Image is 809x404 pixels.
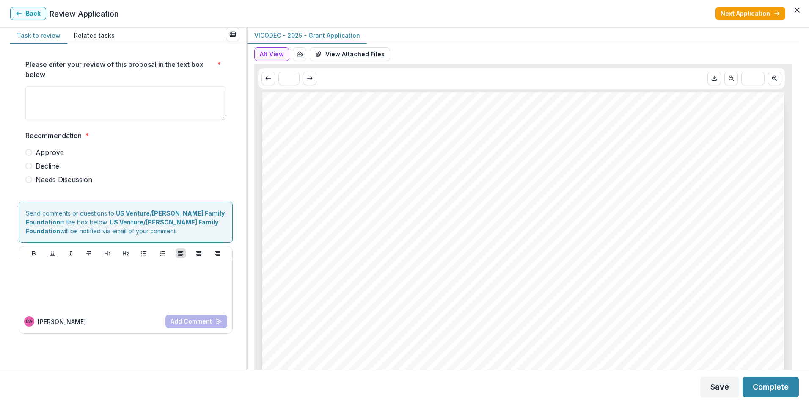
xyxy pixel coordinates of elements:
[226,28,239,41] button: View all reviews
[743,377,799,397] button: Complete
[310,47,390,61] button: View Attached Files
[121,248,131,258] button: Heading 2
[29,248,39,258] button: Bold
[254,31,360,40] p: VICODEC - 2025 - Grant Application
[50,8,118,19] p: Review Application
[19,202,233,243] div: Send comments or questions to in the box below. will be notified via email of your comment.
[700,377,739,397] button: Save
[38,317,86,326] p: [PERSON_NAME]
[176,248,186,258] button: Align Left
[26,319,33,324] div: Brett Wetzel
[294,255,388,268] span: Submitted Date:
[387,243,424,253] span: Vicodec
[139,248,149,258] button: Bullet List
[26,219,218,235] strong: US Venture/[PERSON_NAME] Family Foundation
[768,72,781,85] button: Scroll to next page
[47,248,58,258] button: Underline
[390,271,476,282] span: More than $35001
[724,72,738,85] button: Scroll to previous page
[36,147,64,158] span: Approve
[66,248,76,258] button: Italicize
[67,28,121,44] button: Related tasks
[294,241,383,254] span: Nonprofit DBA:
[25,59,214,80] p: Please enter your review of this proposal in the text box below
[194,248,204,258] button: Align Center
[212,248,223,258] button: Align Right
[707,72,721,85] button: Download PDF
[36,161,59,171] span: Decline
[36,174,92,185] span: Needs Discussion
[10,7,46,20] button: Back
[157,248,168,258] button: Ordered List
[391,257,424,268] span: [DATE]
[10,28,67,44] button: Task to review
[294,269,386,282] span: Relevant Areas:
[254,47,289,61] button: Alt View
[294,212,531,226] span: VICODEC - 2025 - Grant Application
[261,72,275,85] button: Scroll to previous page
[715,7,785,20] button: Next Application
[294,167,374,184] span: VICODEC
[102,248,113,258] button: Heading 1
[303,72,316,85] button: Scroll to next page
[84,248,94,258] button: Strike
[25,130,82,141] p: Recommendation
[26,210,225,226] strong: US Venture/[PERSON_NAME] Family Foundation
[790,3,804,17] button: Close
[165,315,227,328] button: Add Comment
